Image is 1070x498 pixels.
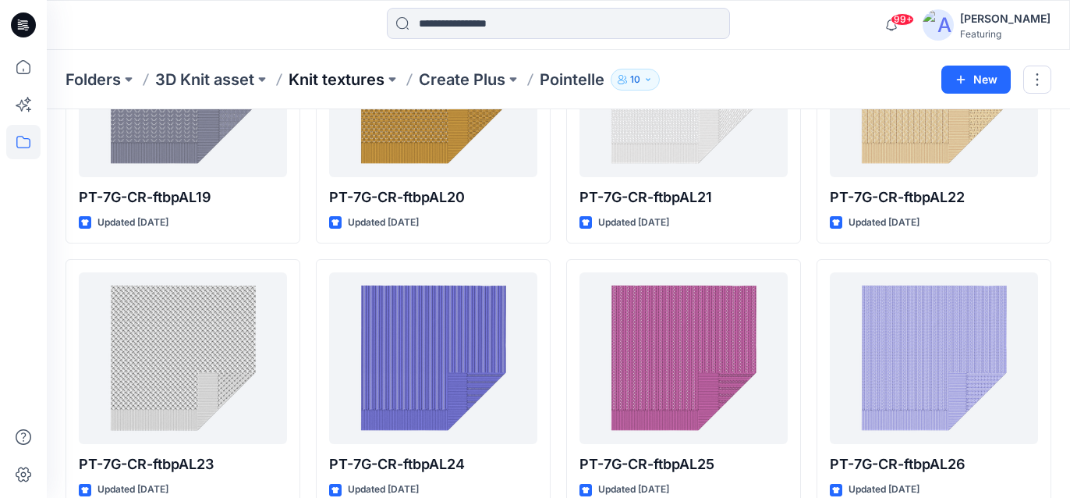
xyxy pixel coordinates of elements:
[849,482,919,498] p: Updated [DATE]
[79,454,287,475] p: PT-7G-CR-ftbpAL23
[579,454,788,475] p: PT-7G-CR-ftbpAL25
[79,272,287,444] a: PT-7G-CR-ftbpAL23
[830,272,1038,444] a: PT-7G-CR-ftbpAL26
[97,215,168,231] p: Updated [DATE]
[849,215,919,231] p: Updated [DATE]
[348,215,419,231] p: Updated [DATE]
[329,272,537,444] a: PT-7G-CR-ftbpAL24
[348,482,419,498] p: Updated [DATE]
[66,69,121,91] a: Folders
[960,9,1051,28] div: [PERSON_NAME]
[155,69,254,91] a: 3D Knit asset
[630,71,640,88] p: 10
[891,13,914,26] span: 99+
[97,482,168,498] p: Updated [DATE]
[329,187,537,208] p: PT-7G-CR-ftbpAL20
[960,28,1051,40] div: Featuring
[540,69,604,91] p: Pointelle
[598,482,669,498] p: Updated [DATE]
[579,272,788,444] a: PT-7G-CR-ftbpAL25
[830,454,1038,475] p: PT-7G-CR-ftbpAL26
[830,187,1038,208] p: PT-7G-CR-ftbpAL22
[923,9,954,41] img: avatar
[598,215,669,231] p: Updated [DATE]
[941,66,1011,94] button: New
[329,454,537,475] p: PT-7G-CR-ftbpAL24
[611,69,660,91] button: 10
[79,187,287,208] p: PT-7G-CR-ftbpAL19
[289,69,384,91] a: Knit textures
[579,187,788,208] p: PT-7G-CR-ftbpAL21
[419,69,505,91] a: Create Plus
